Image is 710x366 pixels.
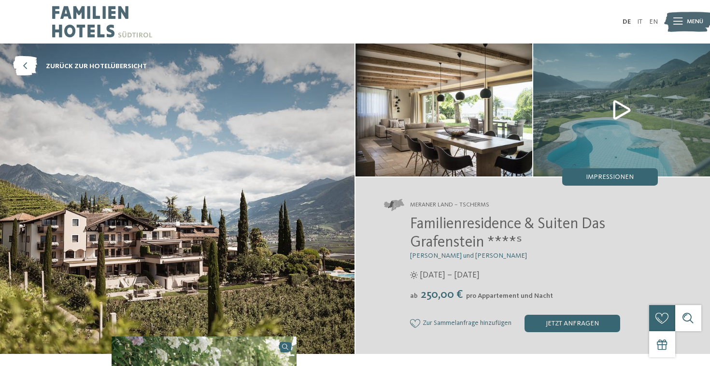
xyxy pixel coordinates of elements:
[13,57,147,76] a: zurück zur Hotelübersicht
[687,17,703,26] span: Menü
[410,217,605,250] span: Familienresidence & Suiten Das Grafenstein ****ˢ
[466,293,553,299] span: pro Appartement und Nacht
[623,18,631,25] a: DE
[419,289,465,301] span: 250,00 €
[420,269,480,281] span: [DATE] – [DATE]
[423,320,511,327] span: Zur Sammelanfrage hinzufügen
[410,201,489,209] span: Meraner Land – Tscherms
[649,18,658,25] a: EN
[46,61,147,71] span: zurück zur Hotelübersicht
[533,44,710,176] img: Unser Familienhotel im Meraner Land für glückliche Tage
[410,293,418,299] span: ab
[410,252,527,259] span: [PERSON_NAME] und [PERSON_NAME]
[586,174,634,180] span: Impressionen
[355,44,532,176] img: Unser Familienhotel im Meraner Land für glückliche Tage
[637,18,642,25] a: IT
[525,315,620,332] div: jetzt anfragen
[410,271,418,279] i: Öffnungszeiten im Sommer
